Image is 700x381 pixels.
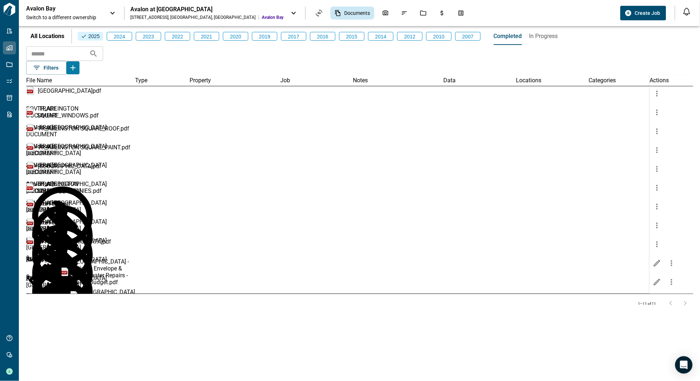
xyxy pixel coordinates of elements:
span: 2022 [168,33,187,40]
button: 2015 [339,32,365,41]
button: 2023 [136,32,161,41]
div: Photos [378,7,393,19]
span: 2014 [371,33,390,40]
div: Data [444,75,516,86]
span: Switch to a different ownership [26,14,102,21]
button: Create Job [620,6,666,20]
div: Actions [650,75,693,86]
p: All Locations [30,32,64,41]
button: 2010 [426,32,452,41]
svg: This document has undergone AI processing. [26,256,58,288]
span: TR_ARLINGTON SQUARE_ROOF.pdf [38,125,129,132]
span: 2010 [430,33,448,40]
div: [STREET_ADDRESS] , [GEOGRAPHIC_DATA] , [GEOGRAPHIC_DATA] [130,15,256,20]
div: Takeoff Center [453,7,469,19]
span: 2015 [342,33,361,40]
span: TR_ARLINGTON SQUARE_BALCONIES.pdf [37,181,135,194]
span: 2023 [139,33,158,40]
button: 2025 [78,32,103,41]
div: Property [190,75,280,86]
span: 2007 [459,33,477,40]
button: Filters [26,61,66,75]
span: TR_ARLINGTON SQUARE_WINDOWS.pdf [37,105,135,119]
button: 2007 [455,32,481,41]
span: Filters [44,64,58,71]
button: 2022 [165,32,190,41]
span: 2019 [255,33,274,40]
span: [GEOGRAPHIC_DATA] - Building Envelope & Water Heater Repairs - Class I Budget.pdf [71,258,135,286]
div: Issues & Info [397,7,412,19]
span: 2020 [226,33,245,40]
div: Asset View [312,7,327,19]
p: Avalon Bay [26,5,91,12]
span: Site Plan.pdf [38,200,71,207]
div: Jobs [416,7,431,19]
span: 2012 [400,33,419,40]
p: 1–11 of 11 [638,301,656,306]
div: Job [280,75,353,86]
span: 2024 [110,33,129,40]
div: Locations [516,75,589,86]
span: Site Plan.pdf [38,219,71,226]
button: Upload documents [66,61,80,74]
div: base tabs [487,28,558,45]
span: 2016 [313,33,332,40]
span: Create Job [635,9,660,17]
button: 2017 [281,32,306,41]
span: Documents [344,9,370,17]
div: Categories [589,75,662,86]
span: [GEOGRAPHIC_DATA] Envelope Report.pdf [80,289,135,302]
button: 2021 [194,32,219,41]
span: [GEOGRAPHIC_DATA]pdf [38,163,101,170]
div: Documents [330,7,374,20]
span: Completed [494,33,522,40]
div: Notes [353,75,444,86]
span: In Progress [529,33,558,40]
svg: This document has undergone AI processing. [26,275,68,316]
button: 2019 [252,32,277,41]
span: 2021 [197,33,216,40]
span: Avalon Bay [262,15,284,20]
div: Type [135,75,190,86]
button: 2024 [107,32,132,41]
button: 2012 [397,32,423,41]
span: RFI [GEOGRAPHIC_DATA]pdf [38,238,111,245]
span: TR_ARLINGTON SQUARE_PAINT.pdf [38,144,130,151]
span: 2017 [284,33,303,40]
div: Avalon at [GEOGRAPHIC_DATA] [130,6,284,13]
div: Open Intercom Messenger [675,356,693,374]
div: File Name [26,75,135,86]
button: 2014 [368,32,394,41]
button: 2016 [310,32,335,41]
button: 2020 [223,32,248,41]
span: 2025 [81,33,100,40]
div: Budgets [435,7,450,19]
span: [GEOGRAPHIC_DATA]pdf [38,87,101,94]
button: Open notification feed [681,6,693,17]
